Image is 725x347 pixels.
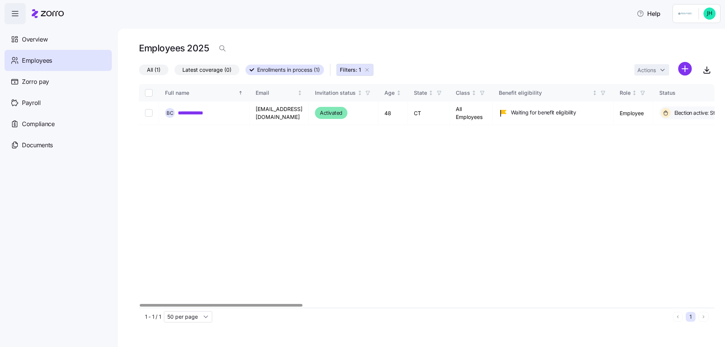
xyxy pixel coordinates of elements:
span: Zorro pay [22,77,49,86]
input: Select record 1 [145,109,153,117]
h1: Employees 2025 [139,42,209,54]
img: 8c8e6c77ffa765d09eea4464d202a615 [703,8,716,20]
span: Employees [22,56,52,65]
div: Benefit eligibility [499,89,591,97]
th: RoleNot sorted [614,84,653,102]
div: Not sorted [428,90,433,96]
td: All Employees [450,102,493,125]
svg: add icon [678,62,692,76]
a: Compliance [5,113,112,134]
div: Not sorted [632,90,637,96]
span: 1 - 1 / 1 [145,313,161,321]
span: Help [637,9,660,18]
span: All (1) [147,65,160,75]
div: Not sorted [396,90,401,96]
th: Full nameSorted ascending [159,84,250,102]
div: Status [659,89,714,97]
div: Not sorted [592,90,597,96]
a: Zorro pay [5,71,112,92]
button: Actions [634,64,669,76]
th: StateNot sorted [408,84,450,102]
div: Role [620,89,631,97]
td: Employee [614,102,653,125]
span: Compliance [22,119,55,129]
span: Filters: 1 [340,66,361,74]
span: Payroll [22,98,41,108]
div: Age [384,89,395,97]
td: 48 [378,102,408,125]
input: Select all records [145,89,153,97]
span: Enrollments in process (1) [257,65,320,75]
div: Invitation status [315,89,356,97]
button: Previous page [673,312,683,322]
th: Benefit eligibilityNot sorted [493,84,614,102]
th: EmailNot sorted [250,84,309,102]
span: Latest coverage (0) [182,65,231,75]
div: Sorted ascending [238,90,243,96]
span: Activated [320,108,342,117]
button: 1 [686,312,696,322]
button: Help [631,6,666,21]
div: Full name [165,89,237,97]
a: Payroll [5,92,112,113]
img: Employer logo [677,9,693,18]
span: B C [167,111,174,116]
div: Email [256,89,296,97]
a: Documents [5,134,112,156]
span: Actions [637,68,656,73]
div: Not sorted [357,90,362,96]
span: Overview [22,35,48,44]
a: Overview [5,29,112,50]
div: State [414,89,427,97]
th: Invitation statusNot sorted [309,84,378,102]
th: ClassNot sorted [450,84,493,102]
div: Not sorted [471,90,477,96]
span: Waiting for benefit eligibility [511,109,576,116]
a: Employees [5,50,112,71]
div: Class [456,89,470,97]
button: Next page [699,312,708,322]
div: Not sorted [297,90,302,96]
th: AgeNot sorted [378,84,408,102]
button: Filters: 1 [336,64,373,76]
td: CT [408,102,450,125]
td: [EMAIL_ADDRESS][DOMAIN_NAME] [250,102,309,125]
span: Documents [22,140,53,150]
